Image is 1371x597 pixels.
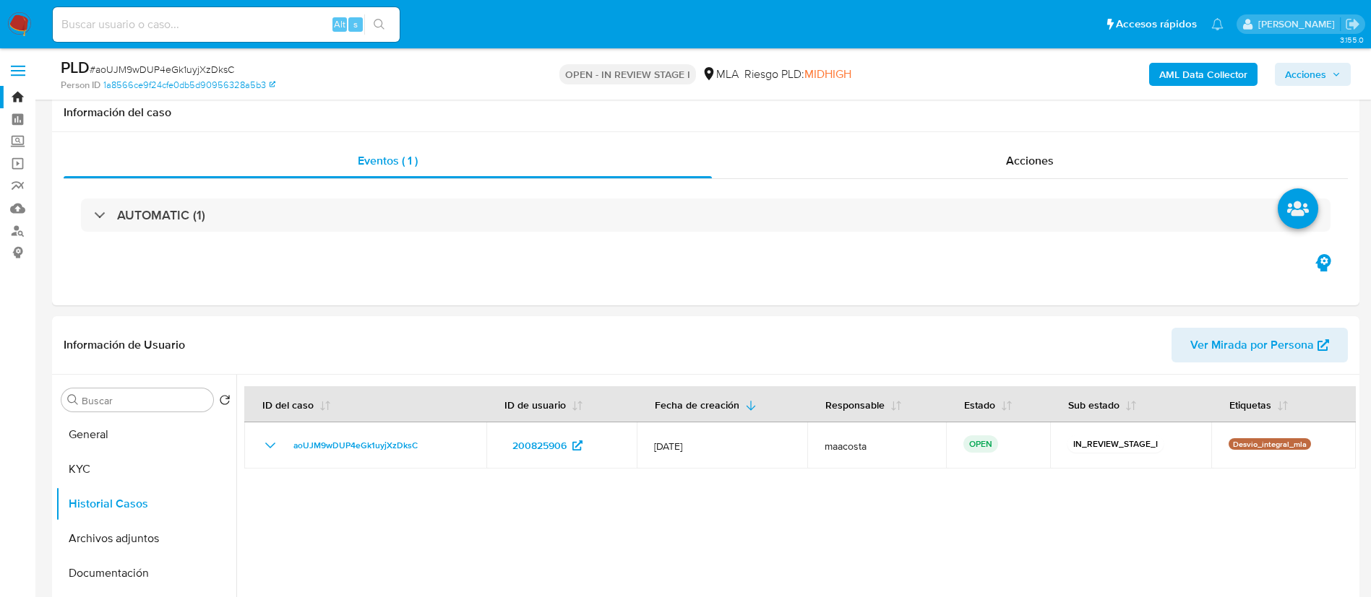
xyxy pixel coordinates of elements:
button: Documentación [56,556,236,591]
span: # aoUJM9wDUP4eGk1uyjXzDksC [90,62,234,77]
button: AML Data Collector [1149,63,1258,86]
span: Eventos ( 1 ) [358,152,418,169]
span: Acciones [1285,63,1326,86]
h3: AUTOMATIC (1) [117,207,205,223]
b: PLD [61,56,90,79]
button: Acciones [1275,63,1351,86]
span: Accesos rápidos [1116,17,1197,32]
button: Buscar [67,394,79,406]
span: Riesgo PLD: [744,66,851,82]
button: search-icon [364,14,394,35]
span: Ver Mirada por Persona [1190,328,1314,362]
button: Ver Mirada por Persona [1172,328,1348,362]
a: 1a8566ce9f24cfe0db5d90956328a5b3 [103,79,275,92]
p: OPEN - IN REVIEW STAGE I [559,64,696,84]
a: Salir [1345,17,1360,32]
button: Volver al orden por defecto [219,394,231,410]
a: Notificaciones [1211,18,1224,30]
span: Acciones [1006,152,1054,169]
div: MLA [702,66,739,82]
input: Buscar usuario o caso... [53,15,400,34]
h1: Información del caso [64,105,1348,120]
b: Person ID [61,79,100,92]
span: Alt [334,17,345,31]
button: Historial Casos [56,487,236,521]
h1: Información de Usuario [64,338,185,352]
button: KYC [56,452,236,487]
button: General [56,417,236,452]
span: s [353,17,358,31]
b: AML Data Collector [1159,63,1247,86]
input: Buscar [82,394,207,407]
p: maria.acosta@mercadolibre.com [1258,17,1340,31]
div: AUTOMATIC (1) [81,199,1331,232]
span: MIDHIGH [804,66,851,82]
button: Archivos adjuntos [56,521,236,556]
